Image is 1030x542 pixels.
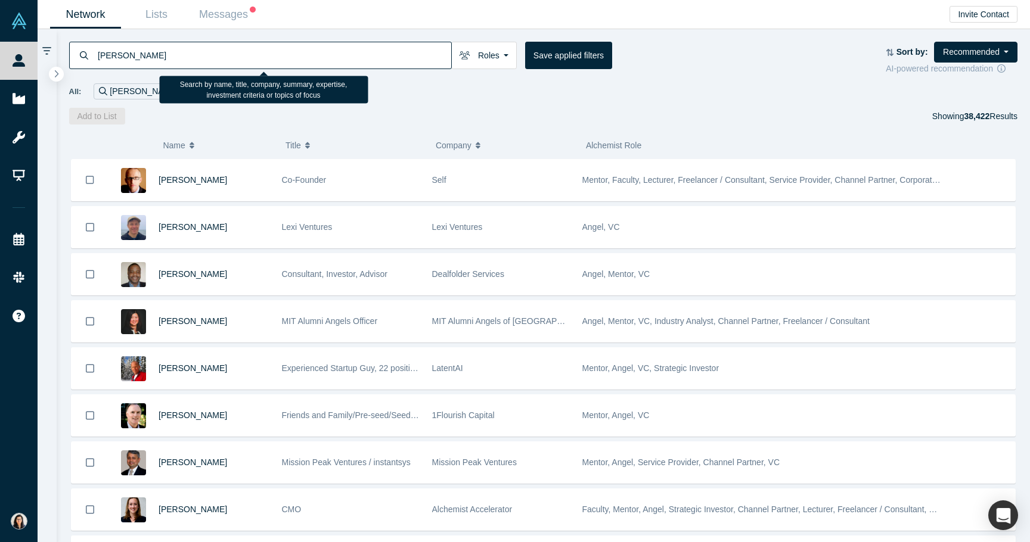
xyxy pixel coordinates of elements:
[159,175,227,185] a: [PERSON_NAME]
[582,457,780,467] span: Mentor, Angel, Service Provider, Channel Partner, VC
[163,133,185,158] span: Name
[451,42,517,69] button: Roles
[159,504,227,514] a: [PERSON_NAME]
[159,316,227,326] a: [PERSON_NAME]
[964,111,989,121] strong: 38,422
[282,222,333,232] span: Lexi Ventures
[178,85,187,98] button: Remove Filter
[282,457,411,467] span: Mission Peak Ventures / instantsys
[69,86,82,98] span: All:
[432,269,504,279] span: Dealfolder Services
[582,504,1003,514] span: Faculty, Mentor, Angel, Strategic Investor, Channel Partner, Lecturer, Freelancer / Consultant, C...
[121,403,146,428] img: David Lane's Profile Image
[282,363,466,373] span: Experienced Startup Guy, 22 positive exits to date
[121,262,146,287] img: Jerome Beard's Profile Image
[94,83,193,99] div: [PERSON_NAME]
[286,133,423,158] button: Title
[121,215,146,240] img: Jonah Probell's Profile Image
[121,309,146,334] img: Jenny Liu's Profile Image
[72,489,108,530] button: Bookmark
[282,410,497,420] span: Friends and Family/Pre-seed/Seed Angel and VC Investor
[159,457,227,467] a: [PERSON_NAME]
[159,222,227,232] a: [PERSON_NAME]
[192,1,263,29] a: Messages
[72,207,108,248] button: Bookmark
[69,108,125,124] button: Add to List
[72,395,108,436] button: Bookmark
[159,410,227,420] a: [PERSON_NAME]
[950,6,1017,23] button: Invite Contact
[436,133,471,158] span: Company
[72,442,108,483] button: Bookmark
[582,269,650,279] span: Angel, Mentor, VC
[436,133,573,158] button: Company
[582,363,719,373] span: Mentor, Angel, VC, Strategic Investor
[121,356,146,381] img: Bruce Graham's Profile Image
[72,254,108,295] button: Bookmark
[11,13,27,29] img: Alchemist Vault Logo
[163,133,273,158] button: Name
[282,269,387,279] span: Consultant, Investor, Advisor
[432,316,646,326] span: MIT Alumni Angels of [GEOGRAPHIC_DATA][US_STATE]
[432,222,483,232] span: Lexi Ventures
[964,111,1017,121] span: Results
[72,348,108,389] button: Bookmark
[97,41,451,69] input: Search by name, title, company, summary, expertise, investment criteria or topics of focus
[432,457,517,467] span: Mission Peak Ventures
[121,497,146,522] img: Devon Crews's Profile Image
[286,133,301,158] span: Title
[432,363,463,373] span: LatentAI
[582,316,870,326] span: Angel, Mentor, VC, Industry Analyst, Channel Partner, Freelancer / Consultant
[582,175,974,185] span: Mentor, Faculty, Lecturer, Freelancer / Consultant, Service Provider, Channel Partner, Corporate ...
[282,316,378,326] span: MIT Alumni Angels Officer
[886,63,1017,75] div: AI-powered recommendation
[72,301,108,342] button: Bookmark
[121,450,146,475] img: Vipin Chawla's Profile Image
[121,1,192,29] a: Lists
[432,175,446,185] span: Self
[432,504,513,514] span: Alchemist Accelerator
[432,410,495,420] span: 1Flourish Capital
[159,363,227,373] a: [PERSON_NAME]
[586,141,641,150] span: Alchemist Role
[582,410,650,420] span: Mentor, Angel, VC
[932,108,1017,124] div: Showing
[582,222,620,232] span: Angel, VC
[121,168,146,193] img: Robert Winder's Profile Image
[159,269,227,279] a: [PERSON_NAME]
[72,159,108,201] button: Bookmark
[896,47,928,57] strong: Sort by:
[934,42,1017,63] button: Recommended
[282,175,327,185] span: Co-Founder
[525,42,612,69] button: Save applied filters
[50,1,121,29] a: Network
[11,513,27,529] img: Renumathy Dhanasekaran's Account
[282,504,302,514] span: CMO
